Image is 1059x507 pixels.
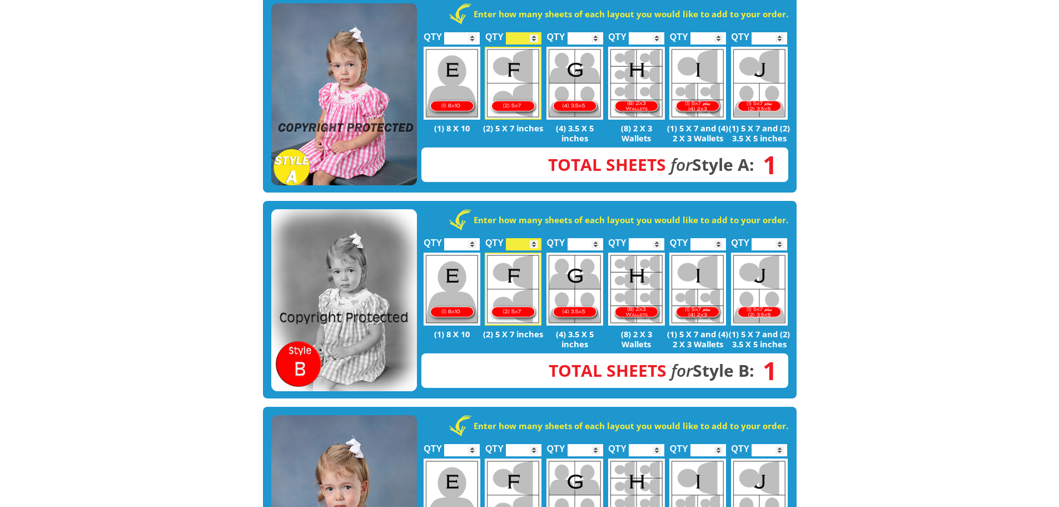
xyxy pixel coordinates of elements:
[548,153,754,176] strong: Style A:
[549,359,754,382] strong: Style B:
[421,329,483,339] p: (1) 8 X 10
[670,226,688,253] label: QTY
[608,432,627,459] label: QTY
[474,420,788,431] strong: Enter how many sheets of each layout you would like to add to your order.
[424,253,480,326] img: E
[729,329,790,349] p: (1) 5 X 7 and (2) 3.5 X 5 inches
[605,123,667,143] p: (8) 2 X 3 Wallets
[548,153,666,176] span: Total Sheets
[421,123,483,133] p: (1) 8 X 10
[485,20,504,47] label: QTY
[667,329,729,349] p: (1) 5 X 7 and (4) 2 X 3 Wallets
[669,47,726,120] img: I
[670,153,692,176] em: for
[424,432,442,459] label: QTY
[474,214,788,225] strong: Enter how many sheets of each layout you would like to add to your order.
[608,20,627,47] label: QTY
[669,253,726,326] img: I
[424,226,442,253] label: QTY
[544,329,606,349] p: (4) 3.5 X 5 inches
[608,226,627,253] label: QTY
[731,253,788,326] img: J
[731,432,749,459] label: QTY
[485,226,504,253] label: QTY
[667,123,729,143] p: (1) 5 X 7 and (4) 2 X 3 Wallets
[608,253,665,326] img: H
[549,359,667,382] span: Total Sheets
[670,432,688,459] label: QTY
[729,123,790,143] p: (1) 5 X 7 and (2) 3.5 X 5 inches
[485,47,541,120] img: F
[271,209,417,392] img: STYLE B
[608,47,665,120] img: H
[544,123,606,143] p: (4) 3.5 X 5 inches
[605,329,667,349] p: (8) 2 X 3 Wallets
[731,47,788,120] img: J
[424,47,480,120] img: E
[546,47,603,120] img: G
[754,365,777,377] span: 1
[670,20,688,47] label: QTY
[546,253,603,326] img: G
[483,123,544,133] p: (2) 5 X 7 inches
[271,3,417,186] img: STYLE A
[671,359,693,382] em: for
[485,253,541,326] img: F
[731,226,749,253] label: QTY
[547,226,565,253] label: QTY
[483,329,544,339] p: (2) 5 X 7 inches
[754,159,777,171] span: 1
[547,20,565,47] label: QTY
[731,20,749,47] label: QTY
[485,432,504,459] label: QTY
[474,8,788,19] strong: Enter how many sheets of each layout you would like to add to your order.
[547,432,565,459] label: QTY
[424,20,442,47] label: QTY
